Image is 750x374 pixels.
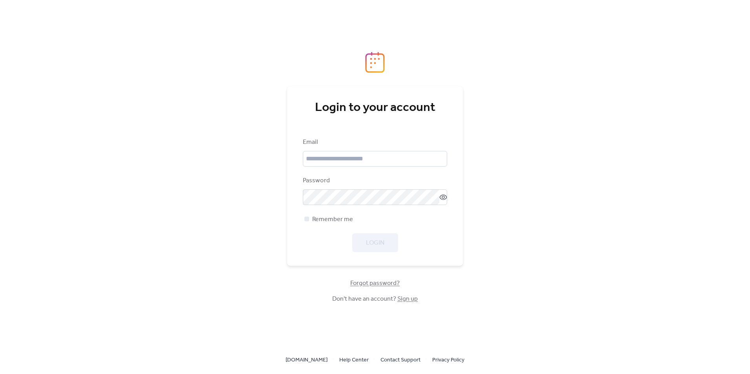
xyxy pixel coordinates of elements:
span: Privacy Policy [432,356,464,365]
a: [DOMAIN_NAME] [286,355,328,365]
div: Password [303,176,446,185]
span: Forgot password? [350,279,400,288]
span: [DOMAIN_NAME] [286,356,328,365]
span: Remember me [312,215,353,224]
div: Login to your account [303,100,447,116]
a: Sign up [397,293,418,305]
a: Privacy Policy [432,355,464,365]
span: Help Center [339,356,369,365]
div: Email [303,138,446,147]
img: logo [365,52,385,73]
span: Contact Support [380,356,421,365]
a: Help Center [339,355,369,365]
a: Contact Support [380,355,421,365]
a: Forgot password? [350,281,400,285]
span: Don't have an account? [332,294,418,304]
